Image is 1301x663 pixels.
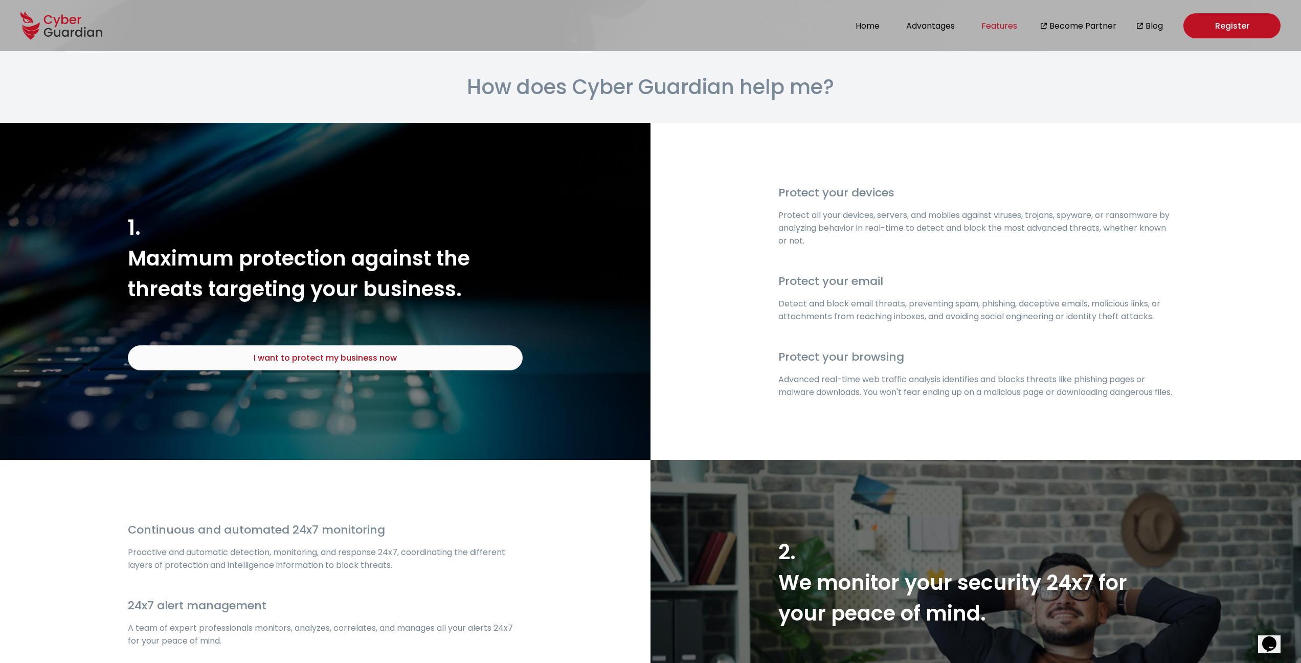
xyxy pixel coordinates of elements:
p: Detect and block email threats, preventing spam, phishing, deceptive emails, malicious links, or ... [778,297,1173,323]
button: Advantages [903,19,958,33]
a: Blog [1146,19,1163,32]
h4: Continuous and automated 24x7 monitoring [128,521,523,538]
h4: 24x7 alert management [128,597,523,614]
iframe: chat widget [1258,622,1291,653]
button: I want to protect my business now [128,345,523,370]
h3: 2. We monitor your security 24x7 for your peace of mind. [778,537,1173,629]
p: Proactive and automatic detection, monitoring, and response 24x7, coordinating the different laye... [128,546,523,571]
h4: Protect your email [778,273,1173,290]
a: Register [1183,13,1281,38]
p: A team of expert professionals monitors, analyzes, correlates, and manages all your alerts 24x7 f... [128,622,523,647]
button: Features [978,19,1020,33]
h3: 1. Maximum protection against the threats targeting your business. [128,212,523,304]
h4: Protect your browsing [778,348,1173,365]
h4: Protect your devices [778,184,1173,201]
p: Protect all your devices, servers, and mobiles against viruses, trojans, spyware, or ransomware b... [778,209,1173,247]
p: Advanced real-time web traffic analysis identifies and blocks threats like phishing pages or malw... [778,373,1173,399]
button: Home [853,19,883,33]
a: Become Partner [1049,19,1116,32]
